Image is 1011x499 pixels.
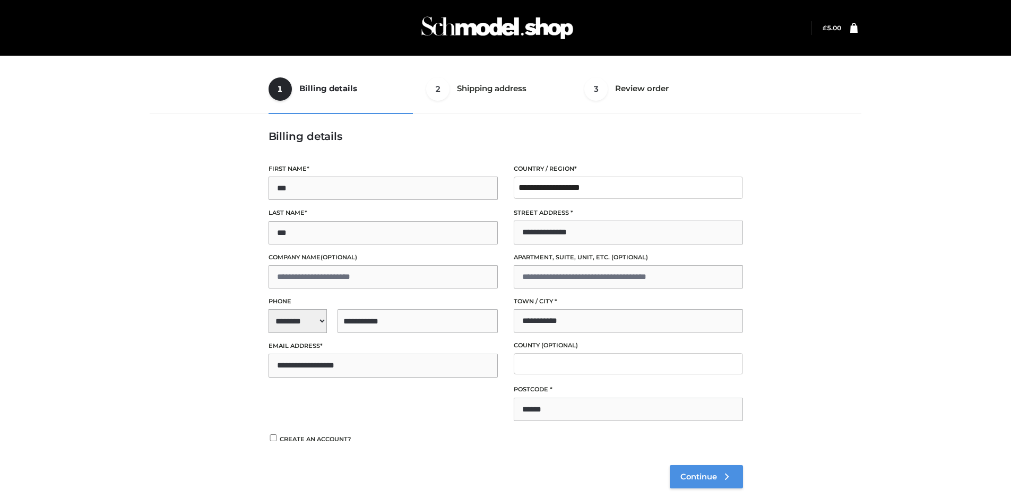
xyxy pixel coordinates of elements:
img: Schmodel Admin 964 [418,7,577,49]
span: (optional) [321,253,357,261]
span: Continue [680,472,717,482]
span: Create an account? [280,435,351,443]
a: Continue [670,465,743,488]
h3: Billing details [269,130,743,143]
span: (optional) [611,253,648,261]
label: Last name [269,208,498,218]
label: First name [269,164,498,174]
label: County [514,340,743,351]
label: Country / Region [514,164,743,174]
label: Phone [269,296,498,307]
label: Apartment, suite, unit, etc. [514,252,743,262]
label: Postcode [514,384,743,395]
label: Town / City [514,296,743,307]
span: £ [823,24,827,32]
bdi: 5.00 [823,24,841,32]
label: Company name [269,252,498,262]
a: £5.00 [823,24,841,32]
label: Email address [269,341,498,351]
span: (optional) [541,342,578,349]
input: Create an account? [269,434,278,441]
label: Street address [514,208,743,218]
